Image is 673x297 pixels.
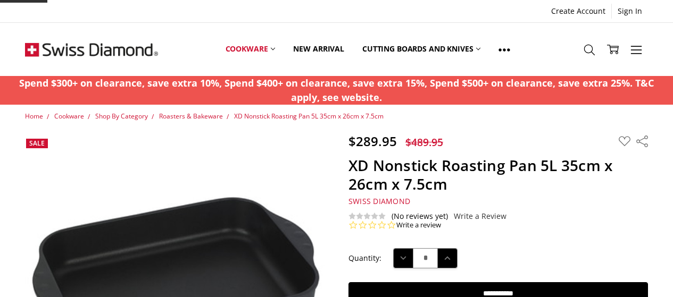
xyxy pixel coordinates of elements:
[353,26,490,73] a: Cutting boards and knives
[217,26,285,73] a: Cookware
[405,135,443,149] span: $489.95
[348,252,381,264] label: Quantity:
[25,23,158,76] img: Free Shipping On Every Order
[348,196,410,206] span: Swiss Diamond
[454,212,506,220] a: Write a Review
[545,4,611,19] a: Create Account
[348,132,397,150] span: $289.95
[392,212,448,220] span: (No reviews yet)
[348,156,648,193] h1: XD Nonstick Roasting Pan 5L 35cm x 26cm x 7.5cm
[25,112,43,121] a: Home
[234,112,384,121] a: XD Nonstick Roasting Pan 5L 35cm x 26cm x 7.5cm
[159,112,223,121] a: Roasters & Bakeware
[612,4,648,19] a: Sign In
[6,76,668,105] p: Spend $300+ on clearance, save extra 10%, Spend $400+ on clearance, save extra 15%, Spend $500+ o...
[54,112,84,121] a: Cookware
[284,26,353,73] a: New arrival
[95,112,148,121] a: Shop By Category
[29,139,45,148] span: Sale
[396,220,441,230] a: Write a review
[489,26,519,73] a: Show All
